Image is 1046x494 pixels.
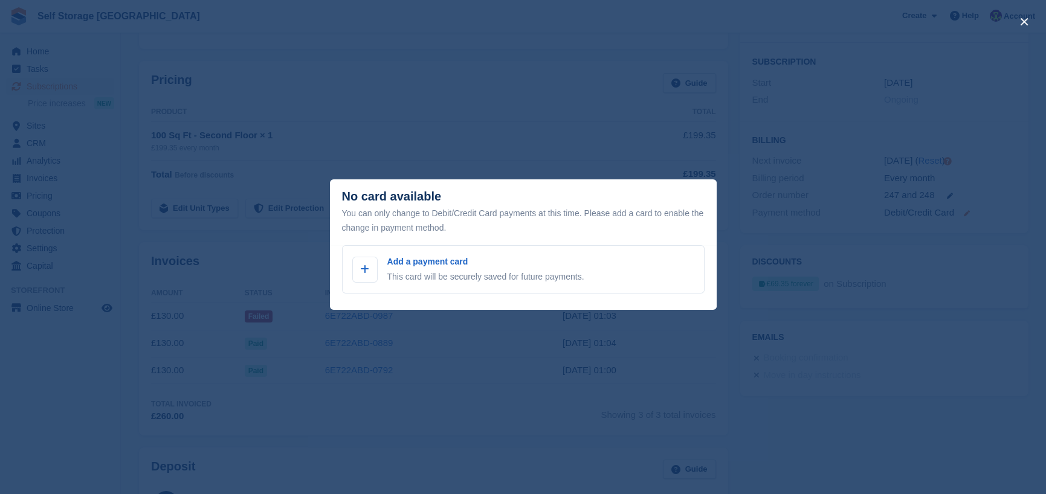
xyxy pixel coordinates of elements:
[342,245,705,294] a: Add a payment card This card will be securely saved for future payments.
[342,206,705,235] div: You can only change to Debit/Credit Card payments at this time. Please add a card to enable the c...
[387,271,584,283] p: This card will be securely saved for future payments.
[1015,12,1034,31] button: close
[342,190,442,204] div: No card available
[387,255,584,268] p: Add a payment card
